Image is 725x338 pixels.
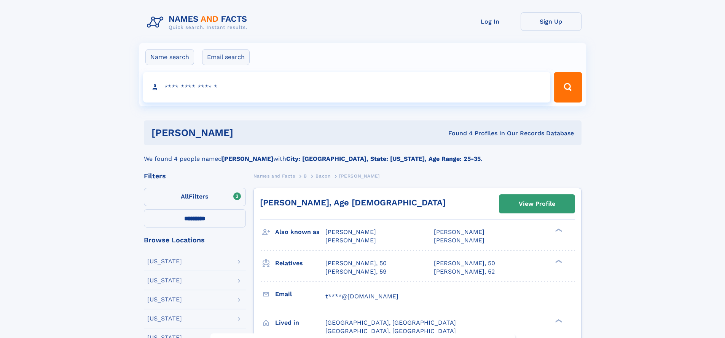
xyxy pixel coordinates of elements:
[144,188,246,206] label: Filters
[202,49,250,65] label: Email search
[339,173,380,179] span: [PERSON_NAME]
[275,316,325,329] h3: Lived in
[325,327,456,335] span: [GEOGRAPHIC_DATA], [GEOGRAPHIC_DATA]
[147,258,182,264] div: [US_STATE]
[144,145,582,163] div: We found 4 people named with .
[144,173,246,179] div: Filters
[553,318,562,323] div: ❯
[519,195,555,213] div: View Profile
[143,72,551,103] input: search input
[434,268,495,276] a: [PERSON_NAME], 52
[145,49,194,65] label: Name search
[260,198,446,207] a: [PERSON_NAME], Age [DEMOGRAPHIC_DATA]
[275,226,325,239] h3: Also known as
[147,296,182,303] div: [US_STATE]
[304,173,307,179] span: B
[222,155,273,162] b: [PERSON_NAME]
[325,268,387,276] a: [PERSON_NAME], 59
[147,277,182,284] div: [US_STATE]
[275,257,325,270] h3: Relatives
[434,259,495,268] a: [PERSON_NAME], 50
[553,259,562,264] div: ❯
[499,195,575,213] a: View Profile
[460,12,521,31] a: Log In
[147,316,182,322] div: [US_STATE]
[151,128,341,138] h1: [PERSON_NAME]
[325,319,456,326] span: [GEOGRAPHIC_DATA], [GEOGRAPHIC_DATA]
[434,237,484,244] span: [PERSON_NAME]
[553,228,562,233] div: ❯
[253,171,295,181] a: Names and Facts
[181,193,189,200] span: All
[315,173,330,179] span: Bacon
[325,237,376,244] span: [PERSON_NAME]
[434,228,484,235] span: [PERSON_NAME]
[341,129,574,138] div: Found 4 Profiles In Our Records Database
[521,12,582,31] a: Sign Up
[325,259,387,268] a: [PERSON_NAME], 50
[286,155,481,162] b: City: [GEOGRAPHIC_DATA], State: [US_STATE], Age Range: 25-35
[304,171,307,181] a: B
[554,72,582,103] button: Search Button
[144,12,253,33] img: Logo Names and Facts
[325,228,376,235] span: [PERSON_NAME]
[275,288,325,301] h3: Email
[144,237,246,243] div: Browse Locations
[315,171,330,181] a: Bacon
